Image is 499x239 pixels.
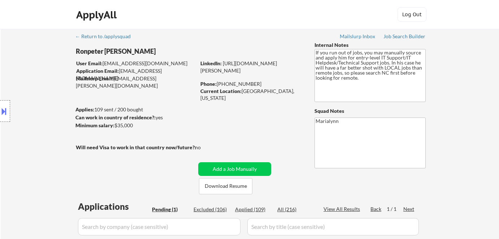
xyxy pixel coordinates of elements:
[200,60,277,74] a: [URL][DOMAIN_NAME][PERSON_NAME]
[314,41,426,49] div: Internal Notes
[277,206,313,213] div: All (216)
[195,144,216,151] div: no
[247,218,419,235] input: Search by title (case sensitive)
[75,114,194,121] div: yes
[235,206,271,213] div: Applied (109)
[387,205,403,213] div: 1 / 1
[370,205,382,213] div: Back
[75,34,138,41] a: ← Return to /applysquad
[75,34,138,39] div: ← Return to /applysquad
[314,107,426,115] div: Squad Notes
[383,34,426,39] div: Job Search Builder
[75,106,196,113] div: 109 sent / 200 bought
[76,60,196,67] div: [EMAIL_ADDRESS][DOMAIN_NAME]
[200,60,222,66] strong: LinkedIn:
[200,88,303,102] div: [GEOGRAPHIC_DATA], [US_STATE]
[200,80,303,88] div: [PHONE_NUMBER]
[199,178,252,194] button: Download Resume
[76,47,224,56] div: Ronpeter [PERSON_NAME]
[340,34,376,41] a: Mailslurp Inbox
[324,205,362,213] div: View All Results
[383,34,426,41] a: Job Search Builder
[76,75,196,89] div: [EMAIL_ADDRESS][PERSON_NAME][DOMAIN_NAME]
[78,218,240,235] input: Search by company (case sensitive)
[398,7,426,22] button: Log Out
[198,162,271,176] button: Add a Job Manually
[76,9,119,21] div: ApplyAll
[194,206,230,213] div: Excluded (106)
[200,81,217,87] strong: Phone:
[76,67,196,81] div: [EMAIL_ADDRESS][DOMAIN_NAME]
[340,34,376,39] div: Mailslurp Inbox
[200,88,242,94] strong: Current Location:
[152,206,188,213] div: Pending (1)
[78,202,149,211] div: Applications
[75,122,196,129] div: $35,000
[403,205,415,213] div: Next
[76,144,196,150] strong: Will need Visa to work in that country now/future?:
